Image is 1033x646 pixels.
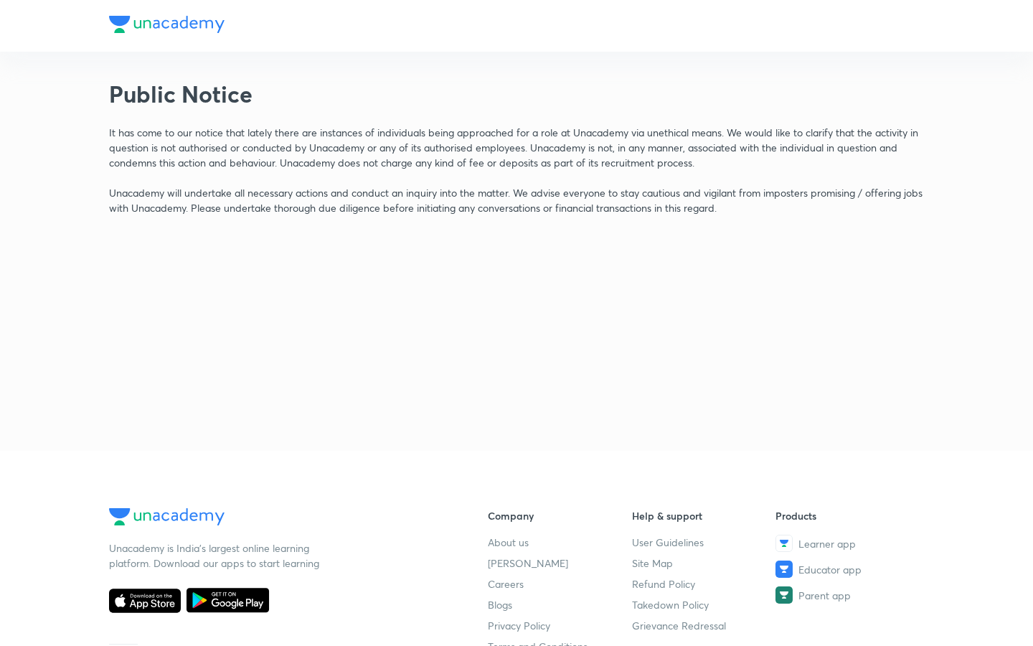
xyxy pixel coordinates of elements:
[632,576,776,591] a: Refund Policy
[488,508,632,523] h6: Company
[109,540,324,571] p: Unacademy is India’s largest online learning platform. Download our apps to start learning
[632,535,776,550] a: User Guidelines
[109,508,442,529] a: Company Logo
[109,125,935,215] p: It has come to our notice that lately there are instances of individuals being approached for a r...
[488,618,632,633] a: Privacy Policy
[109,80,935,108] h2: Public Notice
[488,576,632,591] a: Careers
[632,508,776,523] h6: Help & support
[798,562,862,577] span: Educator app
[798,588,851,603] span: Parent app
[775,535,920,552] a: Learner app
[632,597,776,612] a: Takedown Policy
[488,576,524,591] span: Careers
[775,535,793,552] img: Learner app
[775,586,793,604] img: Parent app
[488,535,632,550] a: About us
[798,536,856,551] span: Learner app
[775,561,793,578] img: Educator app
[109,16,225,33] img: Company Logo
[632,556,776,571] a: Site Map
[775,508,920,523] h6: Products
[488,556,632,571] a: [PERSON_NAME]
[775,586,920,604] a: Parent app
[109,508,225,525] img: Company Logo
[775,561,920,578] a: Educator app
[632,618,776,633] a: Grievance Redressal
[109,16,225,37] a: Company Logo
[488,597,632,612] a: Blogs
